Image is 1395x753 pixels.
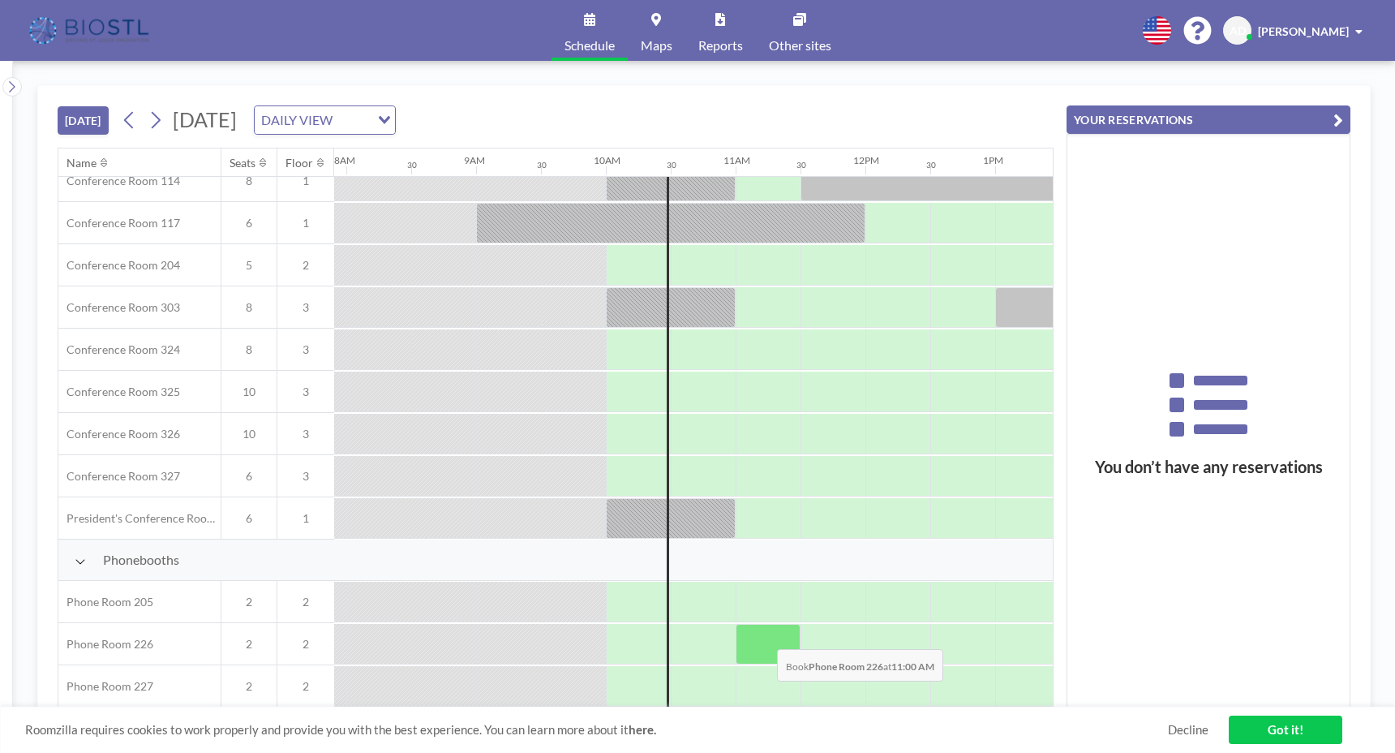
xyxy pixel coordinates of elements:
[277,469,334,484] span: 3
[769,39,831,52] span: Other sites
[58,511,221,526] span: President's Conference Room - 109
[277,637,334,652] span: 2
[221,385,277,399] span: 10
[891,660,934,673] b: 11:00 AM
[277,385,334,399] span: 3
[667,160,676,170] div: 30
[285,156,313,170] div: Floor
[221,300,277,315] span: 8
[641,39,672,52] span: Maps
[255,106,395,134] div: Search for option
[58,342,180,357] span: Conference Room 324
[1258,24,1349,38] span: [PERSON_NAME]
[334,154,355,166] div: 8AM
[58,300,180,315] span: Conference Room 303
[25,722,1168,738] span: Roomzilla requires cookies to work properly and provide you with the best experience. You can lea...
[230,156,255,170] div: Seats
[58,427,180,441] span: Conference Room 326
[103,552,179,568] span: Phonebooths
[221,174,277,188] span: 8
[258,110,336,131] span: DAILY VIEW
[464,154,485,166] div: 9AM
[26,15,155,47] img: organization-logo
[58,595,153,609] span: Phone Room 205
[58,216,180,230] span: Conference Room 117
[1067,457,1350,477] h3: You don’t have any reservations
[1067,105,1350,134] button: YOUR RESERVATIONS
[221,258,277,273] span: 5
[221,637,277,652] span: 2
[221,511,277,526] span: 6
[277,342,334,357] span: 3
[277,679,334,694] span: 2
[777,649,943,682] span: Book at
[629,722,656,737] a: here.
[173,107,237,131] span: [DATE]
[221,427,277,441] span: 10
[277,174,334,188] span: 1
[58,469,180,484] span: Conference Room 327
[698,39,743,52] span: Reports
[277,427,334,441] span: 3
[796,160,806,170] div: 30
[221,342,277,357] span: 8
[67,156,97,170] div: Name
[853,154,879,166] div: 12PM
[337,110,368,131] input: Search for option
[221,469,277,484] span: 6
[58,106,109,135] button: [DATE]
[58,174,180,188] span: Conference Room 114
[277,216,334,230] span: 1
[58,679,153,694] span: Phone Room 227
[1229,716,1342,744] a: Got it!
[537,160,547,170] div: 30
[277,511,334,526] span: 1
[594,154,620,166] div: 10AM
[1230,24,1246,38] span: AD
[277,595,334,609] span: 2
[58,637,153,652] span: Phone Room 226
[221,216,277,230] span: 6
[277,258,334,273] span: 2
[221,595,277,609] span: 2
[58,385,180,399] span: Conference Room 325
[983,154,1003,166] div: 1PM
[1168,722,1208,738] a: Decline
[564,39,615,52] span: Schedule
[277,300,334,315] span: 3
[221,679,277,694] span: 2
[723,154,750,166] div: 11AM
[809,660,883,673] b: Phone Room 226
[58,258,180,273] span: Conference Room 204
[407,160,417,170] div: 30
[926,160,936,170] div: 30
